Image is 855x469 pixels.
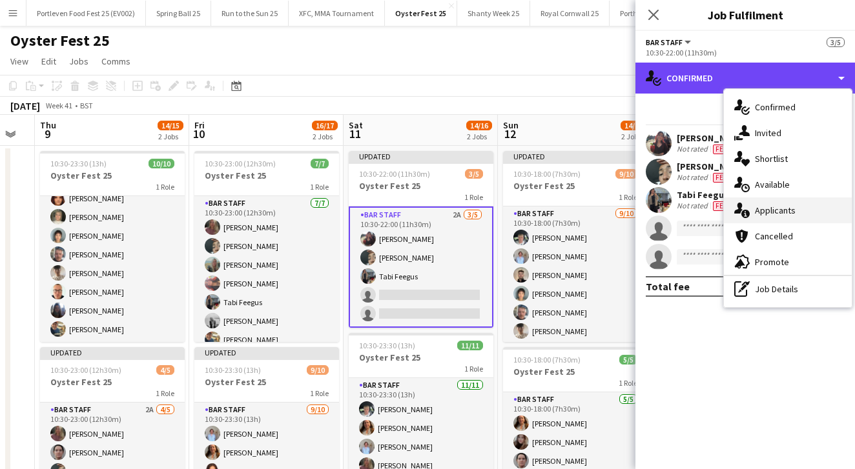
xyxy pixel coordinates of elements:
[194,376,339,388] h3: Oyster Fest 25
[146,1,211,26] button: Spring Ball 25
[677,201,710,211] div: Not rated
[80,101,93,110] div: BST
[755,230,793,242] span: Cancelled
[10,99,40,112] div: [DATE]
[101,55,130,67] span: Comms
[347,126,363,141] span: 11
[359,341,415,350] span: 10:30-23:30 (13h)
[40,347,185,357] div: Updated
[503,151,648,161] div: Updated
[10,31,110,50] h1: Oyster Fest 25
[755,179,790,190] span: Available
[457,341,483,350] span: 11/11
[646,280,690,293] div: Total fee
[359,169,430,179] span: 10:30-22:00 (11h30m)
[40,130,185,342] app-card-role: [PERSON_NAME][PERSON_NAME][PERSON_NAME][PERSON_NAME][PERSON_NAME][PERSON_NAME][PERSON_NAME][PERSO...
[211,1,289,26] button: Run to the Sun 25
[677,161,745,172] div: [PERSON_NAME]
[349,119,363,131] span: Sat
[194,347,339,357] div: Updated
[10,55,28,67] span: View
[194,196,339,352] app-card-role: Bar Staff7/710:30-23:00 (12h30m)[PERSON_NAME][PERSON_NAME][PERSON_NAME][PERSON_NAME]Tabi Feegus[P...
[619,355,637,364] span: 5/5
[677,132,745,144] div: [PERSON_NAME]
[158,132,183,141] div: 2 Jobs
[194,119,205,131] span: Fri
[755,205,796,216] span: Applicants
[635,63,855,94] div: Confirmed
[43,101,75,110] span: Week 41
[503,151,648,342] app-job-card: Updated10:30-18:00 (7h30m)9/10Oyster Fest 251 RoleBar Staff9/1010:30-18:00 (7h30m)[PERSON_NAME][P...
[69,55,88,67] span: Jobs
[530,1,610,26] button: Royal Cornwall 25
[41,55,56,67] span: Edit
[465,169,483,179] span: 3/5
[5,53,34,70] a: View
[621,121,646,130] span: 14/15
[310,182,329,192] span: 1 Role
[503,180,648,192] h3: Oyster Fest 25
[40,151,185,342] app-job-card: 10:30-23:30 (13h)10/10Oyster Fest 251 Role[PERSON_NAME][PERSON_NAME][PERSON_NAME][PERSON_NAME][PE...
[158,121,183,130] span: 14/15
[466,121,492,130] span: 14/16
[710,172,732,183] div: Crew has different fees then in role
[50,365,121,375] span: 10:30-23:00 (12h30m)
[713,173,730,183] span: Fee
[464,192,483,202] span: 1 Role
[385,1,457,26] button: Oyster Fest 25
[50,159,107,168] span: 10:30-23:30 (13h)
[205,159,276,168] span: 10:30-23:00 (12h30m)
[36,53,61,70] a: Edit
[457,1,530,26] button: Shanty Week 25
[503,366,648,377] h3: Oyster Fest 25
[40,170,185,181] h3: Oyster Fest 25
[619,378,637,388] span: 1 Role
[149,159,174,168] span: 10/10
[38,126,56,141] span: 9
[312,121,338,130] span: 16/17
[96,53,136,70] a: Comms
[827,37,845,47] span: 3/5
[513,355,581,364] span: 10:30-18:00 (7h30m)
[40,376,185,388] h3: Oyster Fest 25
[205,365,261,375] span: 10:30-23:30 (13h)
[646,37,693,47] button: Bar Staff
[610,1,728,26] button: Porthleven Food Festival 2024
[501,126,519,141] span: 12
[464,364,483,374] span: 1 Role
[467,132,491,141] div: 2 Jobs
[156,182,174,192] span: 1 Role
[311,159,329,168] span: 7/7
[349,352,493,363] h3: Oyster Fest 25
[646,37,683,47] span: Bar Staff
[513,169,581,179] span: 10:30-18:00 (7h30m)
[755,101,796,113] span: Confirmed
[349,180,493,192] h3: Oyster Fest 25
[724,276,852,302] div: Job Details
[646,48,845,57] div: 10:30-22:00 (11h30m)
[635,6,855,23] h3: Job Fulfilment
[40,119,56,131] span: Thu
[26,1,146,26] button: Portleven Food Fest 25 (EV002)
[677,189,732,201] div: Tabi Feegus
[307,365,329,375] span: 9/10
[289,1,385,26] button: XFC, MMA Tournament
[615,169,637,179] span: 9/10
[349,151,493,328] div: Updated10:30-22:00 (11h30m)3/5Oyster Fest 251 RoleBar Staff2A3/510:30-22:00 (11h30m)[PERSON_NAME]...
[710,144,732,154] div: Crew has different fees then in role
[349,206,493,328] app-card-role: Bar Staff2A3/510:30-22:00 (11h30m)[PERSON_NAME][PERSON_NAME]Tabi Feegus
[194,170,339,181] h3: Oyster Fest 25
[713,201,730,211] span: Fee
[156,388,174,398] span: 1 Role
[313,132,337,141] div: 2 Jobs
[755,127,781,139] span: Invited
[194,151,339,342] app-job-card: 10:30-23:00 (12h30m)7/7Oyster Fest 251 RoleBar Staff7/710:30-23:00 (12h30m)[PERSON_NAME][PERSON_N...
[710,201,732,211] div: Crew has different fees then in role
[156,365,174,375] span: 4/5
[503,119,519,131] span: Sun
[755,256,789,268] span: Promote
[349,151,493,161] div: Updated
